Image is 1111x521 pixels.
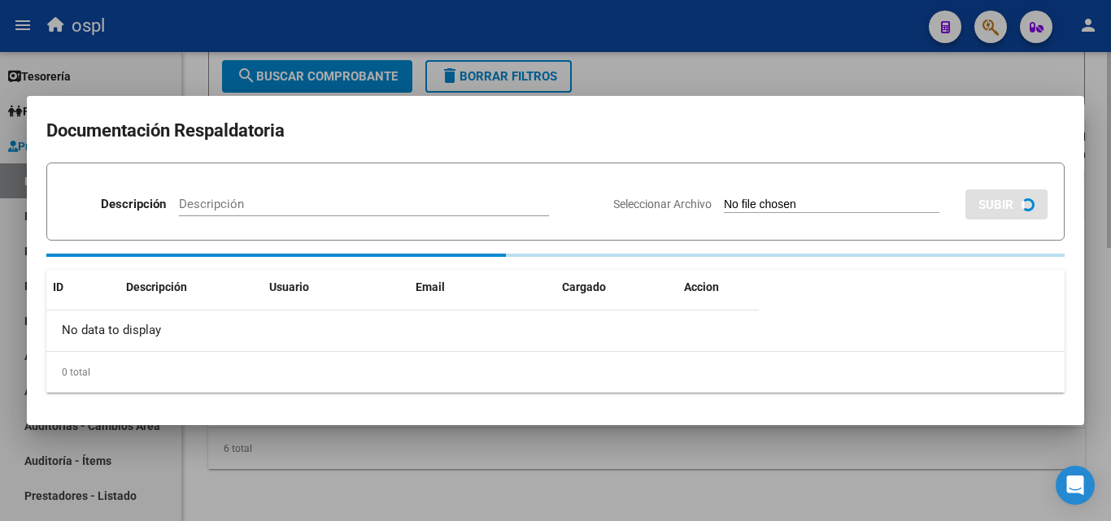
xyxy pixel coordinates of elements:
span: Email [416,280,445,293]
span: SUBIR [978,198,1013,212]
span: Usuario [269,280,309,293]
datatable-header-cell: Cargado [555,270,677,305]
datatable-header-cell: Usuario [263,270,409,305]
span: Descripción [126,280,187,293]
datatable-header-cell: Accion [677,270,759,305]
div: Open Intercom Messenger [1056,466,1095,505]
span: Seleccionar Archivo [613,198,712,211]
datatable-header-cell: Email [409,270,555,305]
button: SUBIR [965,189,1048,219]
p: Descripción [101,195,166,214]
datatable-header-cell: ID [46,270,120,305]
span: ID [53,280,63,293]
span: Cargado [562,280,606,293]
h2: Documentación Respaldatoria [46,115,1065,146]
datatable-header-cell: Descripción [120,270,263,305]
span: Accion [684,280,719,293]
div: No data to display [46,310,759,351]
div: 0 total [46,352,1065,393]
